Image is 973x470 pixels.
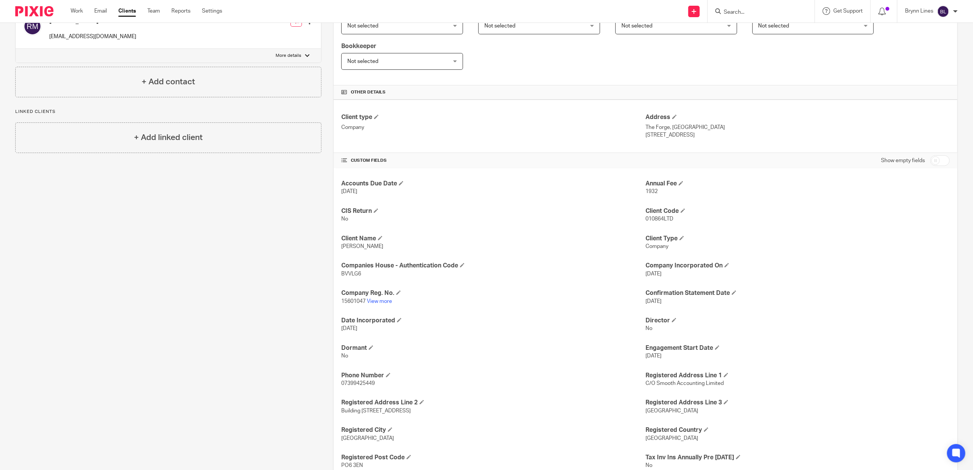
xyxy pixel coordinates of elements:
[833,8,863,14] span: Get Support
[341,180,645,188] h4: Accounts Due Date
[905,7,933,15] p: Brynn Lines
[937,5,949,18] img: svg%3E
[94,7,107,15] a: Email
[341,189,357,194] span: [DATE]
[645,216,673,222] span: 010864LTD
[15,6,53,16] img: Pixie
[645,189,658,194] span: 1932
[645,207,950,215] h4: Client Code
[621,23,652,29] span: Not selected
[645,463,652,468] span: No
[341,124,645,131] p: Company
[347,59,378,64] span: Not selected
[118,7,136,15] a: Clients
[276,53,301,59] p: More details
[341,289,645,297] h4: Company Reg. No.
[645,436,698,441] span: [GEOGRAPHIC_DATA]
[341,113,645,121] h4: Client type
[645,317,950,325] h4: Director
[645,131,950,139] p: [STREET_ADDRESS]
[341,299,366,304] span: 15601047
[147,7,160,15] a: Team
[645,124,950,131] p: The Forge, [GEOGRAPHIC_DATA]
[341,317,645,325] h4: Date Incorporated
[645,235,950,243] h4: Client Type
[15,109,321,115] p: Linked clients
[645,289,950,297] h4: Confirmation Statement Date
[341,235,645,243] h4: Client Name
[341,207,645,215] h4: CIS Return
[23,17,42,35] img: svg%3E
[341,381,375,386] span: 07399425449
[484,23,515,29] span: Not selected
[645,426,950,434] h4: Registered Country
[341,216,348,222] span: No
[341,426,645,434] h4: Registered City
[645,244,668,249] span: Company
[351,89,386,95] span: Other details
[645,372,950,380] h4: Registered Address Line 1
[341,244,383,249] span: [PERSON_NAME]
[71,7,83,15] a: Work
[134,132,203,143] h4: + Add linked client
[341,262,645,270] h4: Companies House - Authentication Code
[645,381,724,386] span: C/O Smooth Accounting Limited
[341,463,363,468] span: PO6 3EN
[341,158,645,164] h4: CUSTOM FIELDS
[341,326,357,331] span: [DATE]
[645,271,662,277] span: [DATE]
[645,326,652,331] span: No
[645,344,950,352] h4: Engagement Start Date
[881,157,925,164] label: Show empty fields
[341,408,411,414] span: Building [STREET_ADDRESS]
[723,9,792,16] input: Search
[341,43,376,49] span: Bookkeeper
[645,113,950,121] h4: Address
[645,299,662,304] span: [DATE]
[367,299,392,304] a: View more
[341,372,645,380] h4: Phone Number
[758,23,789,29] span: Not selected
[341,454,645,462] h4: Registered Post Code
[645,408,698,414] span: [GEOGRAPHIC_DATA]
[645,353,662,359] span: [DATE]
[341,271,361,277] span: BVVLG6
[347,23,378,29] span: Not selected
[341,353,348,359] span: No
[202,7,222,15] a: Settings
[49,33,136,40] p: [EMAIL_ADDRESS][DOMAIN_NAME]
[341,344,645,352] h4: Dormant
[645,180,950,188] h4: Annual Fee
[645,454,950,462] h4: Tax Inv Ins Annually Pre [DATE]
[645,262,950,270] h4: Company Incorporated On
[171,7,190,15] a: Reports
[142,76,195,88] h4: + Add contact
[341,399,645,407] h4: Registered Address Line 2
[341,436,394,441] span: [GEOGRAPHIC_DATA]
[645,399,950,407] h4: Registered Address Line 3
